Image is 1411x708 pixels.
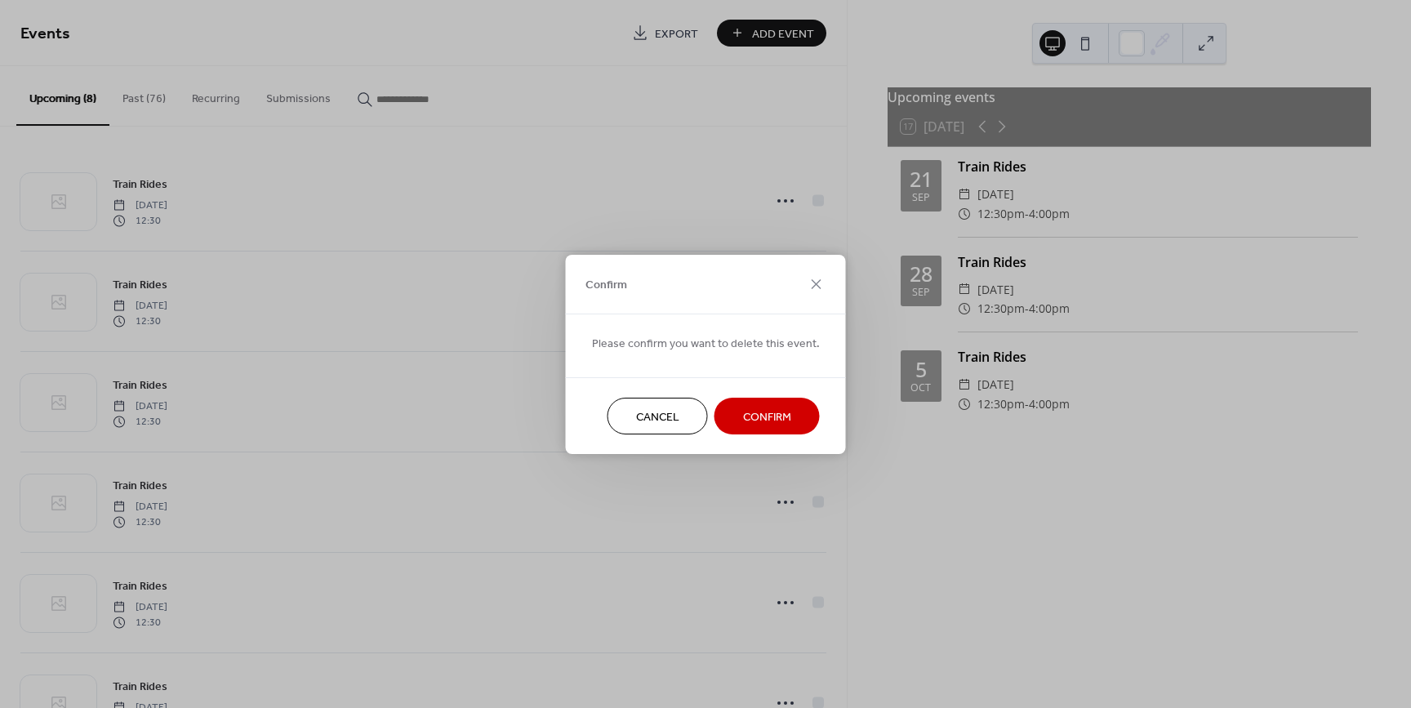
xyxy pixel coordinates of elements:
[743,408,791,425] span: Confirm
[636,408,679,425] span: Cancel
[585,277,627,294] span: Confirm
[714,398,820,434] button: Confirm
[592,335,820,352] span: Please confirm you want to delete this event.
[608,398,708,434] button: Cancel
